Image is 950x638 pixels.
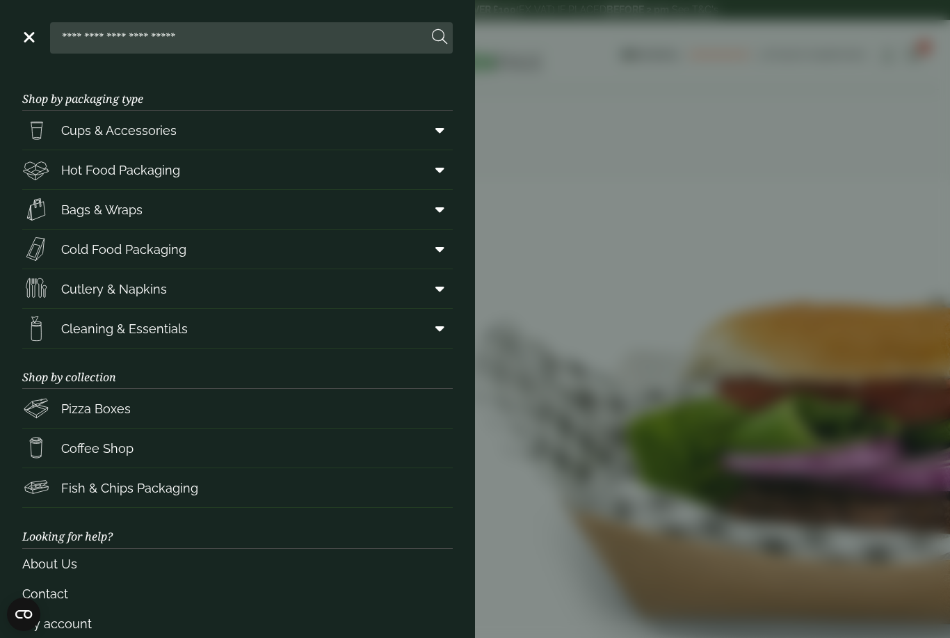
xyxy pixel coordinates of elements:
img: open-wipe.svg [22,314,50,342]
a: Pizza Boxes [22,389,453,428]
span: Fish & Chips Packaging [61,479,198,497]
img: Paper_carriers.svg [22,196,50,223]
img: Sandwich_box.svg [22,235,50,263]
a: Cold Food Packaging [22,230,453,269]
span: Cutlery & Napkins [61,280,167,298]
img: Deli_box.svg [22,156,50,184]
a: Coffee Shop [22,429,453,468]
span: Cold Food Packaging [61,240,186,259]
img: PintNhalf_cup.svg [22,116,50,144]
img: Cutlery.svg [22,275,50,303]
button: Open CMP widget [7,598,40,631]
span: Coffee Shop [61,439,134,458]
h3: Looking for help? [22,508,453,548]
a: About Us [22,549,453,579]
a: Hot Food Packaging [22,150,453,189]
span: Cups & Accessories [61,121,177,140]
a: Cups & Accessories [22,111,453,150]
h3: Shop by collection [22,349,453,389]
span: Cleaning & Essentials [61,319,188,338]
span: Bags & Wraps [61,200,143,219]
img: HotDrink_paperCup.svg [22,434,50,462]
img: Pizza_boxes.svg [22,394,50,422]
a: Cutlery & Napkins [22,269,453,308]
a: Bags & Wraps [22,190,453,229]
a: Contact [22,579,453,609]
a: Cleaning & Essentials [22,309,453,348]
span: Pizza Boxes [61,399,131,418]
h3: Shop by packaging type [22,70,453,111]
img: FishNchip_box.svg [22,474,50,502]
a: Fish & Chips Packaging [22,468,453,507]
span: Hot Food Packaging [61,161,180,180]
